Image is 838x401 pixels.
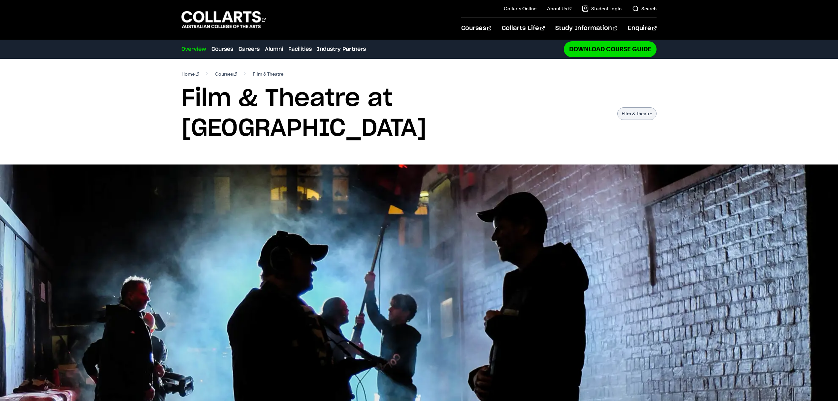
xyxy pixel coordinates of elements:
a: Courses [461,18,491,39]
a: Download Course Guide [564,41,657,57]
a: Overview [181,45,206,53]
a: Study Information [555,18,617,39]
a: Facilities [288,45,312,53]
a: Courses [211,45,233,53]
a: Collarts Life [502,18,544,39]
a: Student Login [582,5,622,12]
a: Collarts Online [504,5,536,12]
div: Go to homepage [181,10,266,29]
a: Alumni [265,45,283,53]
a: Courses [215,69,237,79]
p: Film & Theatre [617,107,657,120]
a: Search [632,5,657,12]
a: Careers [239,45,260,53]
a: About Us [547,5,571,12]
a: Enquire [628,18,657,39]
span: Film & Theatre [253,69,283,79]
a: Industry Partners [317,45,366,53]
h1: Film & Theatre at [GEOGRAPHIC_DATA] [181,84,611,143]
a: Home [181,69,199,79]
